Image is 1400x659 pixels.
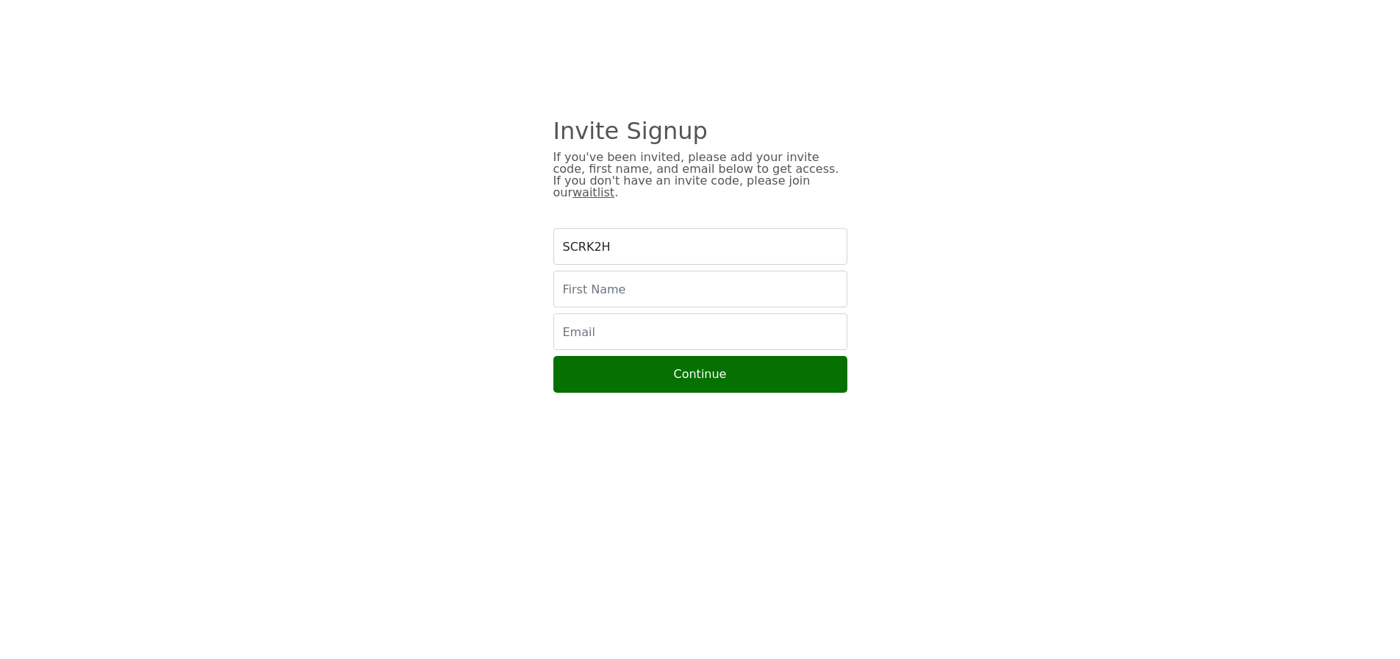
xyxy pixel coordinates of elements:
[553,313,847,350] input: Email
[572,185,614,199] a: waitlist
[553,356,847,393] button: Continue
[553,271,847,307] input: First Name
[553,228,847,265] input: Invite Code
[553,125,847,137] div: Invite Signup
[553,152,847,199] div: If you've been invited, please add your invite code, first name, and email below to get access. I...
